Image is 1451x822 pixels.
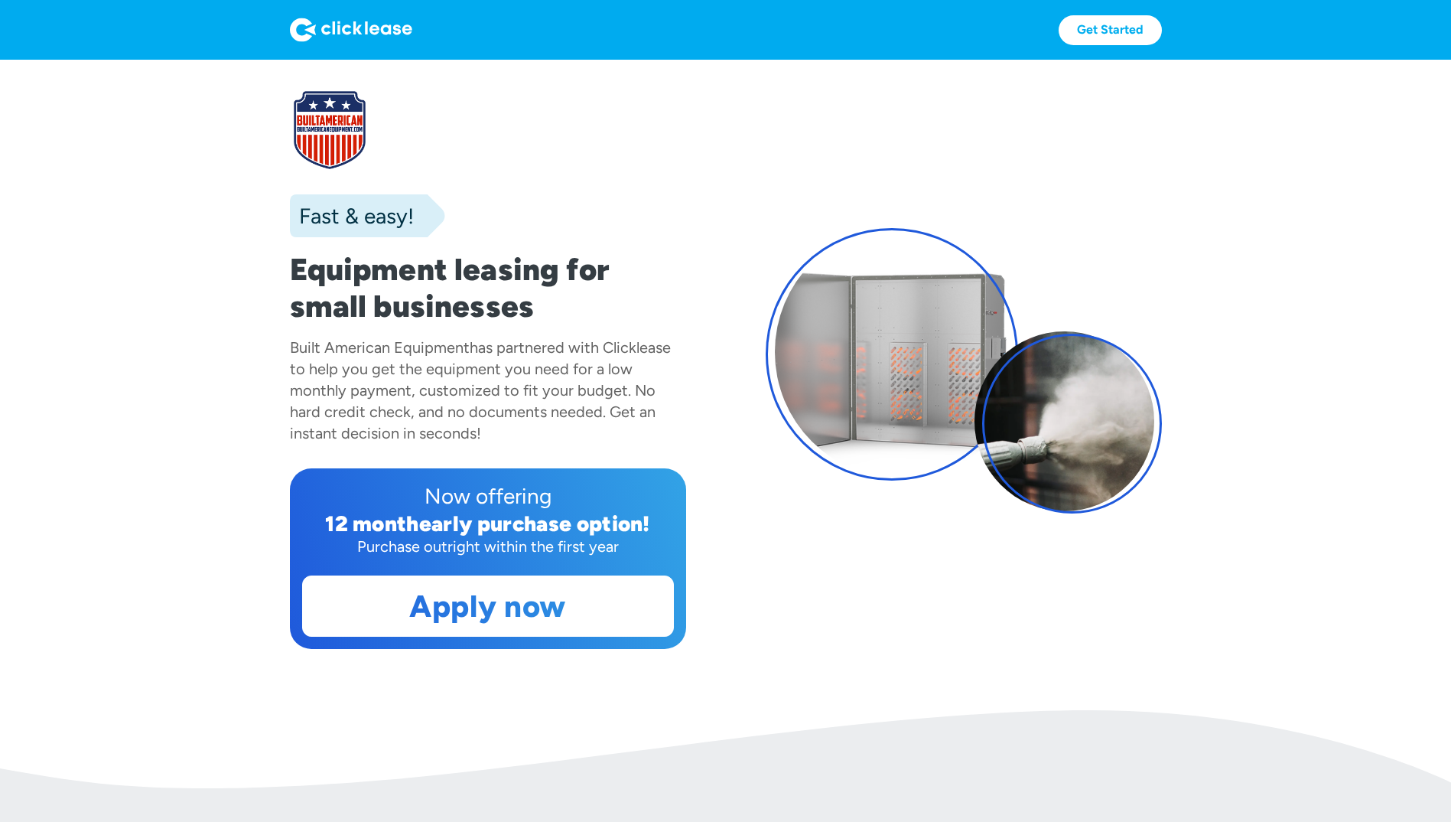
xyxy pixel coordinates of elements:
[302,481,674,511] div: Now offering
[290,251,686,325] h1: Equipment leasing for small businesses
[290,338,671,442] div: has partnered with Clicklease to help you get the equipment you need for a low monthly payment, c...
[302,536,674,557] div: Purchase outright within the first year
[290,18,412,42] img: Logo
[1059,15,1162,45] a: Get Started
[325,510,419,537] div: 12 month
[303,576,673,636] a: Apply now
[419,510,650,537] div: early purchase option!
[290,338,470,357] div: Built American Equipment
[290,201,414,231] div: Fast & easy!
